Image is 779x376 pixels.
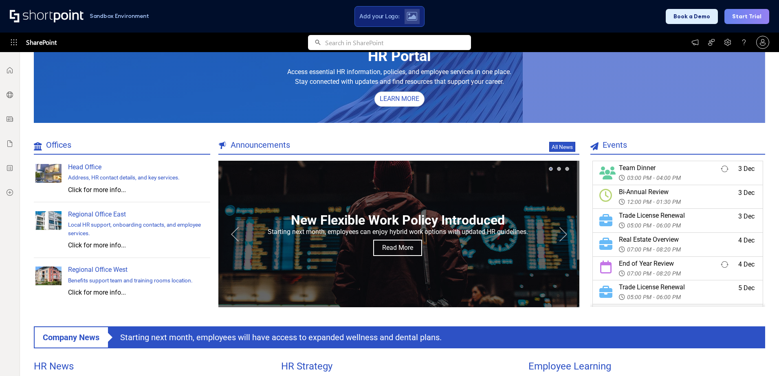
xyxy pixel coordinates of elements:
[744,306,755,318] div: Dec
[738,337,779,376] iframe: Chat Widget
[738,235,742,247] div: 4
[251,228,544,236] div: Starting next month, employees can enjoy hybrid work options with updated HR guidelines.
[744,235,755,247] div: Dec
[68,210,209,219] div: Regional Office East
[34,361,74,372] span: HR News
[738,187,742,199] div: 3
[738,282,742,294] div: 5
[744,259,755,271] div: Dec
[619,282,756,292] div: Trade License Renewal
[744,282,755,294] div: Dec
[227,226,243,242] button: Previous
[565,167,569,171] button: 3
[557,167,561,171] button: 2
[619,269,686,278] span: 07:00 PM - 08:20 PM
[619,245,686,254] span: 07:00 PM - 08:20 PM
[251,212,544,228] div: New Flexible Work Policy Introduced
[68,265,209,275] div: Regional Office West
[120,327,748,348] div: Starting next month, employees will have access to expanded wellness and dental plans.
[619,306,756,316] div: Planning Session
[744,211,755,223] div: Dec
[619,197,686,207] span: 12:00 PM - 01:30 PM
[738,163,742,175] div: 3
[738,259,742,271] div: 4
[368,48,431,65] strong: HR Portal
[590,140,627,150] span: Events
[373,240,422,256] a: Read More
[738,211,742,223] div: 3
[359,13,399,20] span: Add your Logo:
[68,288,209,297] div: Click for more info...
[407,12,417,21] img: Upload logo
[281,361,332,372] span: HR Strategy
[218,140,290,150] span: Announcements
[35,327,108,348] div: Company News
[619,187,756,197] div: Bi-Annual Review
[68,185,209,195] div: Click for more info...
[619,173,686,183] span: 03:00 PM - 04:00 PM
[68,221,209,237] div: Local HR support, onboarding contacts, and employee services.
[666,9,718,24] button: Book a Demo
[68,240,209,250] div: Click for more info...
[325,35,471,50] input: Search in SharePoint
[68,162,209,172] div: Head Office
[374,92,425,107] a: LEARN MORE
[549,142,575,152] a: All News
[68,276,209,284] div: Benefits support team and training rooms location.
[619,221,686,230] span: 05:00 PM - 06:00 PM
[90,14,149,18] h1: Sandbox Environment
[555,226,571,242] button: Next
[619,259,756,269] div: End of Year Review
[34,140,71,150] span: Offices
[738,306,742,318] div: 6
[744,163,755,175] div: Dec
[724,9,769,24] button: Start Trial
[68,173,209,181] div: Address, HR contact details, and key services.
[619,211,756,221] div: Trade License Renewal
[619,235,756,245] div: Real Estate Overview
[549,167,553,171] button: 1
[744,187,755,199] div: Dec
[287,68,511,76] span: Access essential HR information, policies, and employee services in one place.
[528,361,611,372] span: Employee Learning
[295,78,504,85] span: Stay connected with updates and find resources that support your career.
[619,163,756,173] div: Team Dinner
[619,292,686,302] span: 05:00 PM - 06:00 PM
[26,33,57,52] span: SharePoint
